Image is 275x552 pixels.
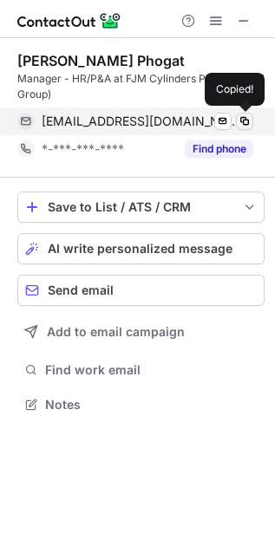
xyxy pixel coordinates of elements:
[17,10,121,31] img: ContactOut v5.3.10
[48,200,234,214] div: Save to List / ATS / CRM
[45,362,258,378] span: Find work email
[185,140,253,158] button: Reveal Button
[42,114,240,129] span: [EMAIL_ADDRESS][DOMAIN_NAME]
[45,397,258,412] span: Notes
[48,242,232,256] span: AI write personalized message
[17,275,265,306] button: Send email
[17,233,265,264] button: AI write personalized message
[17,192,265,223] button: save-profile-one-click
[17,358,265,382] button: Find work email
[17,52,185,69] div: [PERSON_NAME] Phogat
[47,325,185,339] span: Add to email campaign
[17,393,265,417] button: Notes
[17,316,265,347] button: Add to email campaign
[48,283,114,297] span: Send email
[17,71,265,102] div: Manager - HR/P&A at FJM Cylinders Pvt. Ltd.(JBM Group)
